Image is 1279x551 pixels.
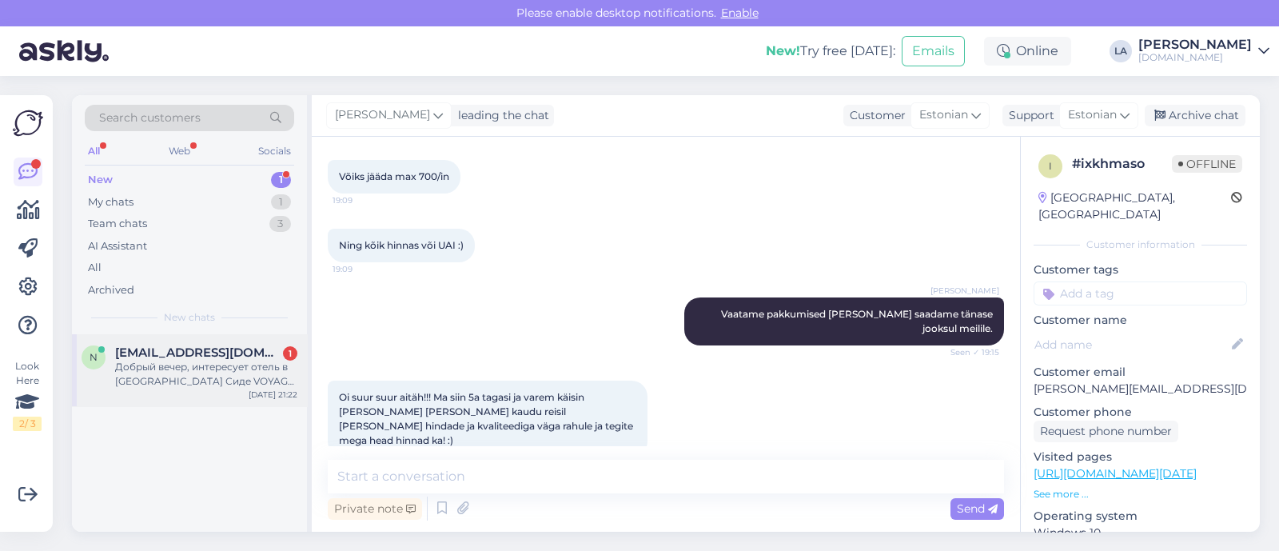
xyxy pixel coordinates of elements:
div: 2 / 3 [13,417,42,431]
span: Enable [716,6,763,20]
div: # ixkhmaso [1072,154,1172,174]
span: New chats [164,310,215,325]
span: 19:09 [333,263,392,275]
div: LA [1110,40,1132,62]
div: Добрый вечер, интересует отель в [GEOGRAPHIC_DATA] Сиде VOYAGE SORGUN . С 7.09 Двое взрослых. [115,360,297,389]
span: Seen ✓ 19:15 [939,346,999,358]
input: Add name [1034,336,1229,353]
div: Support [1002,107,1054,124]
div: Archive chat [1145,105,1245,126]
div: [PERSON_NAME] [1138,38,1252,51]
span: Estonian [919,106,968,124]
div: Socials [255,141,294,162]
div: 1 [283,346,297,361]
p: Customer name [1034,312,1247,329]
span: Ning kõik hinnas või UAI :) [339,239,464,251]
p: Customer email [1034,364,1247,381]
span: Offline [1172,155,1242,173]
div: All [85,141,103,162]
div: Web [165,141,193,162]
p: See more ... [1034,487,1247,501]
input: Add a tag [1034,281,1247,305]
p: Operating system [1034,508,1247,525]
p: Customer tags [1034,262,1247,278]
span: Võiks jääda max 700/in [339,170,449,182]
div: Team chats [88,216,147,232]
div: 1 [271,172,291,188]
div: [GEOGRAPHIC_DATA], [GEOGRAPHIC_DATA] [1038,190,1231,223]
span: n [90,351,98,363]
span: Send [957,501,998,516]
div: Look Here [13,359,42,431]
a: [PERSON_NAME][DOMAIN_NAME] [1138,38,1269,64]
div: 3 [269,216,291,232]
span: Estonian [1068,106,1117,124]
div: Try free [DATE]: [766,42,895,61]
div: Customer information [1034,238,1247,252]
p: Visited pages [1034,449,1247,465]
div: [DOMAIN_NAME] [1138,51,1252,64]
span: [PERSON_NAME] [335,106,430,124]
p: Windows 10 [1034,525,1247,541]
div: leading the chat [452,107,549,124]
b: New! [766,43,800,58]
span: Oi suur suur aitäh!!! Ma siin 5a tagasi ja varem käisin [PERSON_NAME] [PERSON_NAME] kaudu reisil ... [339,391,636,446]
div: AI Assistant [88,238,147,254]
span: nadezda64jeg@gmail.com [115,345,281,360]
div: [DATE] 21:22 [249,389,297,401]
div: My chats [88,194,133,210]
span: 19:09 [333,194,392,206]
span: Vaatame pakkumised [PERSON_NAME] saadame tänase jooksul meilile. [721,308,995,334]
div: Online [984,37,1071,66]
div: Archived [88,282,134,298]
div: All [88,260,102,276]
span: i [1049,160,1052,172]
img: Askly Logo [13,108,43,138]
div: Private note [328,498,422,520]
div: Request phone number [1034,421,1178,442]
span: Search customers [99,110,201,126]
div: New [88,172,113,188]
div: Customer [843,107,906,124]
p: [PERSON_NAME][EMAIL_ADDRESS][DOMAIN_NAME] [1034,381,1247,397]
button: Emails [902,36,965,66]
p: Customer phone [1034,404,1247,421]
a: [URL][DOMAIN_NAME][DATE] [1034,466,1197,481]
span: [PERSON_NAME] [930,285,999,297]
div: 1 [271,194,291,210]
